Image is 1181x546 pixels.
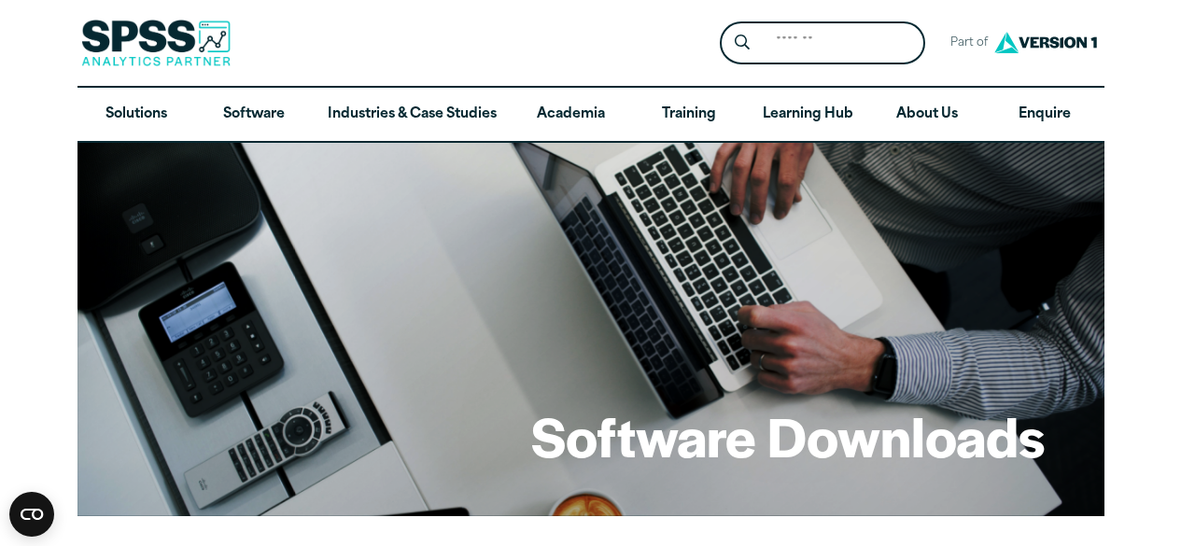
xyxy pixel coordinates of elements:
a: Academia [512,88,629,142]
nav: Desktop version of site main menu [77,88,1104,142]
button: Open CMP widget [9,492,54,537]
a: Training [629,88,747,142]
a: Enquire [986,88,1104,142]
img: SPSS Analytics Partner [81,20,231,66]
span: Part of [940,30,990,57]
a: Solutions [77,88,195,142]
h1: Software Downloads [531,399,1045,472]
a: Industries & Case Studies [313,88,512,142]
svg: Search magnifying glass icon [735,35,750,50]
a: About Us [868,88,986,142]
form: Site Header Search Form [720,21,925,65]
a: Learning Hub [748,88,868,142]
a: Software [195,88,313,142]
img: Version1 Logo [990,25,1102,60]
button: Search magnifying glass icon [724,26,759,61]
